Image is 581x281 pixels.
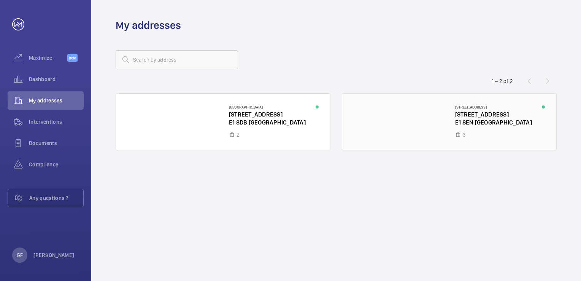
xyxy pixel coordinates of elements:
span: Documents [29,139,84,147]
div: 1 – 2 of 2 [492,77,513,85]
span: Interventions [29,118,84,126]
span: My addresses [29,97,84,104]
span: Compliance [29,161,84,168]
span: Maximize [29,54,67,62]
span: Any questions ? [29,194,83,202]
span: Beta [67,54,78,62]
span: Dashboard [29,75,84,83]
input: Search by address [116,50,238,69]
h1: My addresses [116,18,181,32]
p: [PERSON_NAME] [33,251,75,259]
p: GF [17,251,23,259]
